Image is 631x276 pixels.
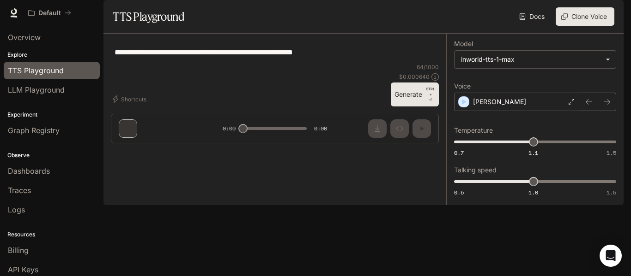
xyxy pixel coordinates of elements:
button: All workspaces [24,4,75,22]
p: Default [38,9,61,17]
span: 0.5 [454,188,464,196]
p: ⏎ [426,86,435,103]
p: Temperature [454,127,493,134]
span: 1.5 [607,188,616,196]
span: 1.1 [528,149,538,157]
span: 1.5 [607,149,616,157]
p: Voice [454,83,471,89]
h1: TTS Playground [113,7,184,26]
span: 1.0 [528,188,538,196]
span: 0.7 [454,149,464,157]
div: inworld-tts-1-max [455,51,616,68]
a: Docs [517,7,548,26]
p: $ 0.000640 [399,73,430,81]
p: CTRL + [426,86,435,97]
button: Clone Voice [556,7,614,26]
button: GenerateCTRL +⏎ [391,82,439,106]
p: [PERSON_NAME] [473,97,526,106]
button: Shortcuts [111,92,150,106]
p: 64 / 1000 [417,63,439,71]
div: Open Intercom Messenger [600,245,622,267]
div: inworld-tts-1-max [461,55,601,64]
p: Model [454,41,473,47]
p: Talking speed [454,167,497,173]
